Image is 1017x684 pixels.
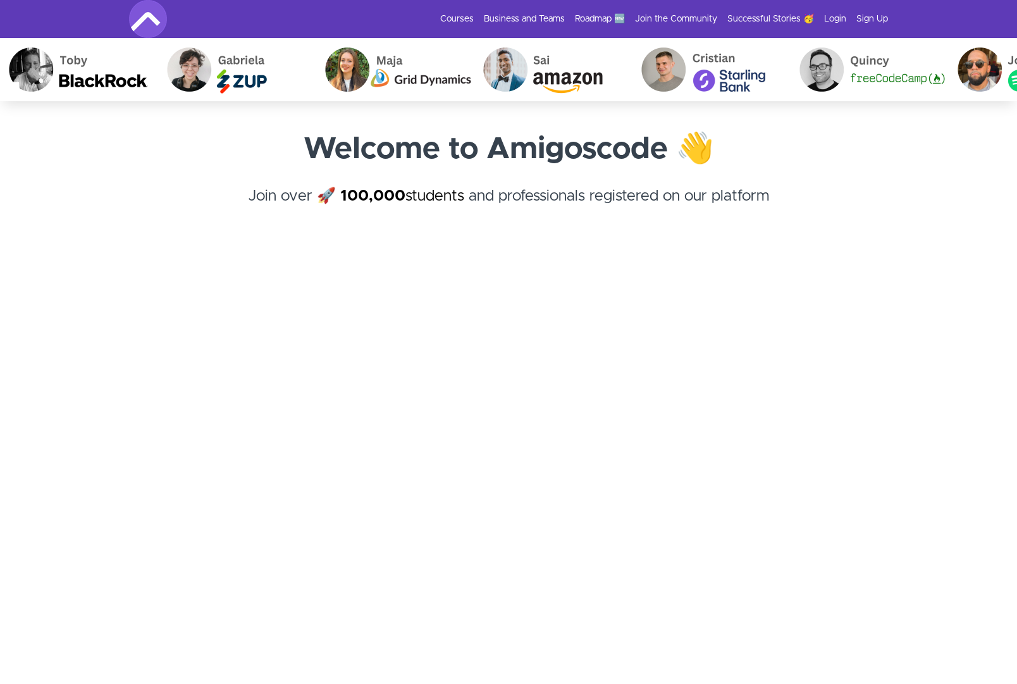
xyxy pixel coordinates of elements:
[304,134,714,165] strong: Welcome to Amigoscode 👋
[824,13,846,25] a: Login
[484,13,565,25] a: Business and Teams
[340,189,464,204] a: 100,000students
[129,185,888,230] h4: Join over 🚀 and professionals registered on our platform
[856,13,888,25] a: Sign Up
[727,13,814,25] a: Successful Stories 🥳
[471,38,629,101] img: Sai
[155,38,313,101] img: Gabriela
[440,13,474,25] a: Courses
[635,13,717,25] a: Join the Community
[575,13,625,25] a: Roadmap 🆕
[340,189,405,204] strong: 100,000
[629,38,787,101] img: Cristian
[787,38,946,101] img: Quincy
[313,38,471,101] img: Maja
